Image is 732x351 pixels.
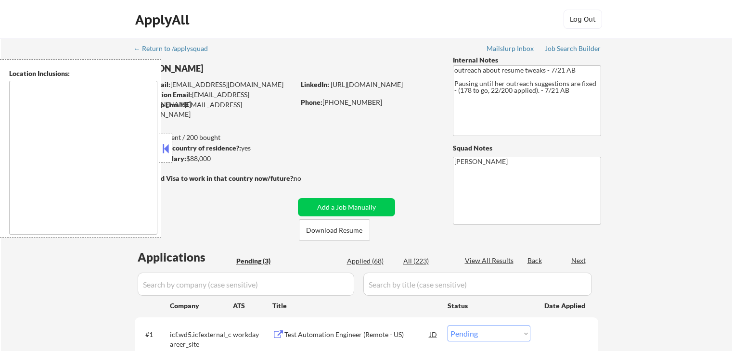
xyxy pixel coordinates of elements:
[138,273,354,296] input: Search by company (case sensitive)
[272,301,438,311] div: Title
[331,80,403,88] a: [URL][DOMAIN_NAME]
[134,143,292,153] div: yes
[135,90,295,109] div: [EMAIL_ADDRESS][DOMAIN_NAME]
[298,198,395,216] button: Add a Job Manually
[284,330,430,339] div: Test Automation Engineer (Remote - US)
[135,63,333,75] div: [PERSON_NAME]
[301,98,322,106] strong: Phone:
[170,330,233,349] div: icf.wd5.icfexternal_career_site
[134,133,295,142] div: 68 sent / 200 bought
[134,154,295,163] div: $88,000
[299,219,370,241] button: Download Resume
[301,80,329,88] strong: LinkedIn:
[134,45,217,54] a: ← Return to /applysquad
[571,256,587,265] div: Next
[403,256,451,266] div: All (223)
[135,12,192,28] div: ApplyAll
[301,98,437,107] div: [PHONE_NUMBER]
[465,256,516,265] div: View All Results
[170,301,233,311] div: Company
[134,144,241,152] strong: Can work in country of residence?:
[145,330,162,339] div: #1
[236,256,284,266] div: Pending (3)
[453,55,601,65] div: Internal Notes
[233,330,272,339] div: workday
[135,174,295,182] strong: Will need Visa to work in that country now/future?:
[545,45,601,52] div: Job Search Builder
[138,251,233,263] div: Applications
[544,301,587,311] div: Date Applied
[134,45,217,52] div: ← Return to /applysquad
[9,69,157,78] div: Location Inclusions:
[294,174,321,183] div: no
[564,10,602,29] button: Log Out
[347,256,395,266] div: Applied (68)
[363,273,592,296] input: Search by title (case sensitive)
[487,45,535,54] a: Mailslurp Inbox
[448,297,530,314] div: Status
[527,256,543,265] div: Back
[135,100,295,119] div: [EMAIL_ADDRESS][DOMAIN_NAME]
[233,301,272,311] div: ATS
[453,143,601,153] div: Squad Notes
[135,80,295,89] div: [EMAIL_ADDRESS][DOMAIN_NAME]
[429,326,438,343] div: JD
[487,45,535,52] div: Mailslurp Inbox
